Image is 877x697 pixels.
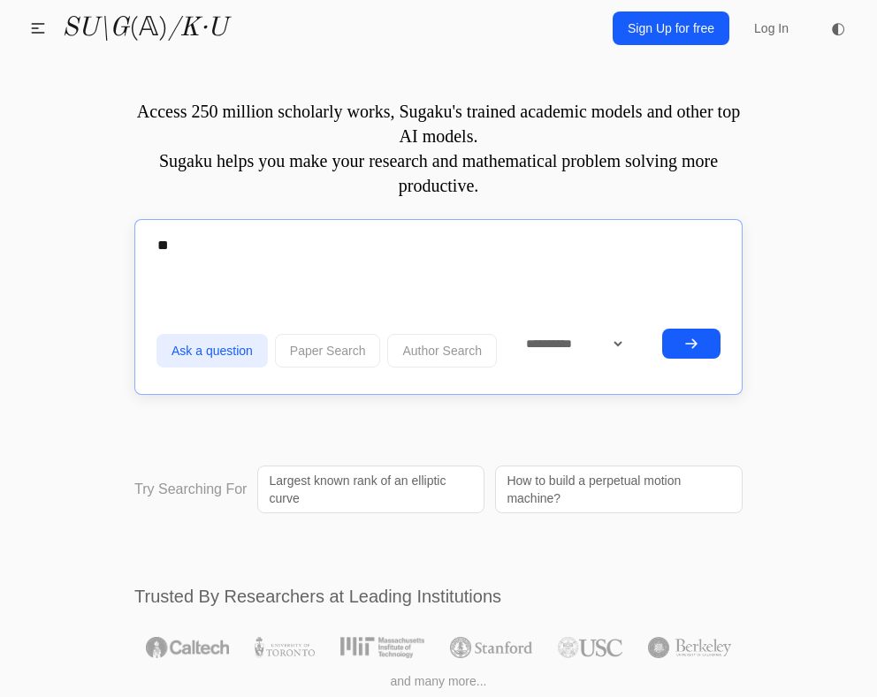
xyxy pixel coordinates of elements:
[391,672,487,690] span: and many more...
[450,637,532,658] img: Stanford
[146,637,229,658] img: Caltech
[820,11,856,46] button: ◐
[744,12,799,44] a: Log In
[613,11,729,45] a: Sign Up for free
[340,637,424,658] img: MIT
[257,466,484,513] a: Largest known rank of an elliptic curve
[62,15,129,42] i: SU\G
[156,334,268,367] button: Ask a question
[134,479,247,500] p: Try Searching For
[255,637,315,658] img: University of Toronto
[62,12,227,44] a: SU\G(𝔸)/K·U
[648,637,731,658] img: UC Berkeley
[134,584,743,609] h2: Trusted By Researchers at Leading Institutions
[134,99,743,198] p: Access 250 million scholarly works, Sugaku's trained academic models and other top AI models. Sug...
[831,20,845,36] span: ◐
[387,334,497,367] button: Author Search
[495,466,743,513] a: How to build a perpetual motion machine?
[168,15,227,42] i: /K·U
[558,637,622,658] img: USC
[275,334,381,367] button: Paper Search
